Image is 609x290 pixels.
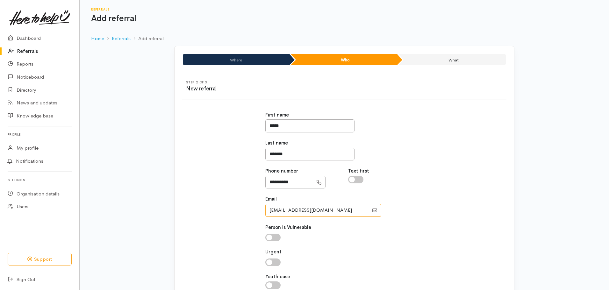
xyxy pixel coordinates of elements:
a: Home [91,35,104,42]
h6: Referrals [91,8,598,11]
h3: New referral [186,86,344,92]
h6: Profile [8,130,72,139]
label: Person is Vulnerable [265,224,311,231]
label: Text first [348,167,369,175]
label: Urgent [265,248,282,256]
nav: breadcrumb [91,31,598,46]
label: First name [265,111,289,119]
h1: Add referral [91,14,598,23]
li: What [398,54,506,65]
li: Who [290,54,397,65]
label: Youth case [265,273,290,280]
h6: Settings [8,176,72,184]
label: Last name [265,139,288,147]
button: Support [8,253,72,266]
h6: Step 2 of 3 [186,81,344,84]
label: Email [265,195,277,203]
label: Phone number [265,167,298,175]
a: Referrals [112,35,131,42]
li: Where [183,54,289,65]
li: Add referral [131,35,164,42]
